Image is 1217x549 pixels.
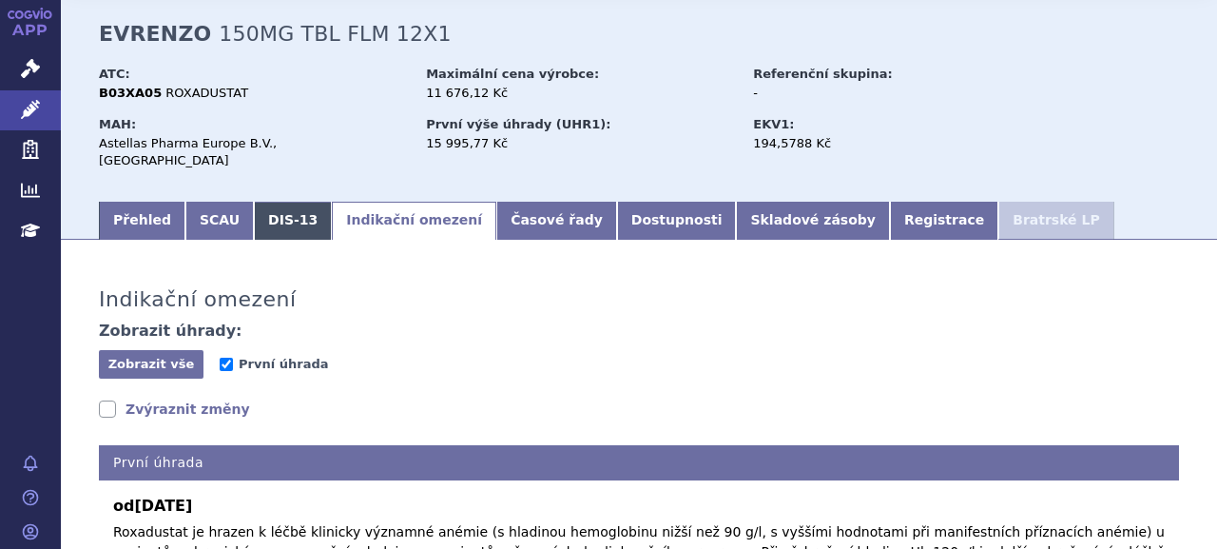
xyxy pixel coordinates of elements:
a: Zvýraznit změny [99,400,250,419]
b: od [113,495,1165,518]
a: Skladové zásoby [736,202,889,240]
div: - [753,85,967,102]
strong: ATC: [99,67,130,81]
strong: EKV1: [753,117,794,131]
a: DIS-13 [254,202,332,240]
button: Zobrazit vše [99,350,203,379]
strong: MAH: [99,117,136,131]
span: [DATE] [134,497,192,515]
strong: EVRENZO [99,22,212,46]
h4: První úhrada [99,445,1179,480]
a: Přehled [99,202,185,240]
a: Indikační omezení [332,202,496,240]
div: 15 995,77 Kč [426,135,735,152]
div: Astellas Pharma Europe B.V., [GEOGRAPHIC_DATA] [99,135,408,169]
a: Dostupnosti [617,202,737,240]
span: Zobrazit vše [108,357,195,371]
div: 11 676,12 Kč [426,85,735,102]
strong: První výše úhrady (UHR1): [426,117,610,131]
span: První úhrada [239,357,328,371]
a: Časové řady [496,202,617,240]
span: 150MG TBL FLM 12X1 [219,22,451,46]
strong: Referenční skupina: [753,67,892,81]
div: 194,5788 Kč [753,135,967,152]
a: Registrace [890,202,998,240]
strong: B03XA05 [99,86,162,100]
h4: Zobrazit úhrady: [99,322,242,341]
a: SCAU [185,202,254,240]
input: První úhrada [220,358,233,371]
strong: Maximální cena výrobce: [426,67,599,81]
h3: Indikační omezení [99,287,297,312]
span: ROXADUSTAT [165,86,248,100]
